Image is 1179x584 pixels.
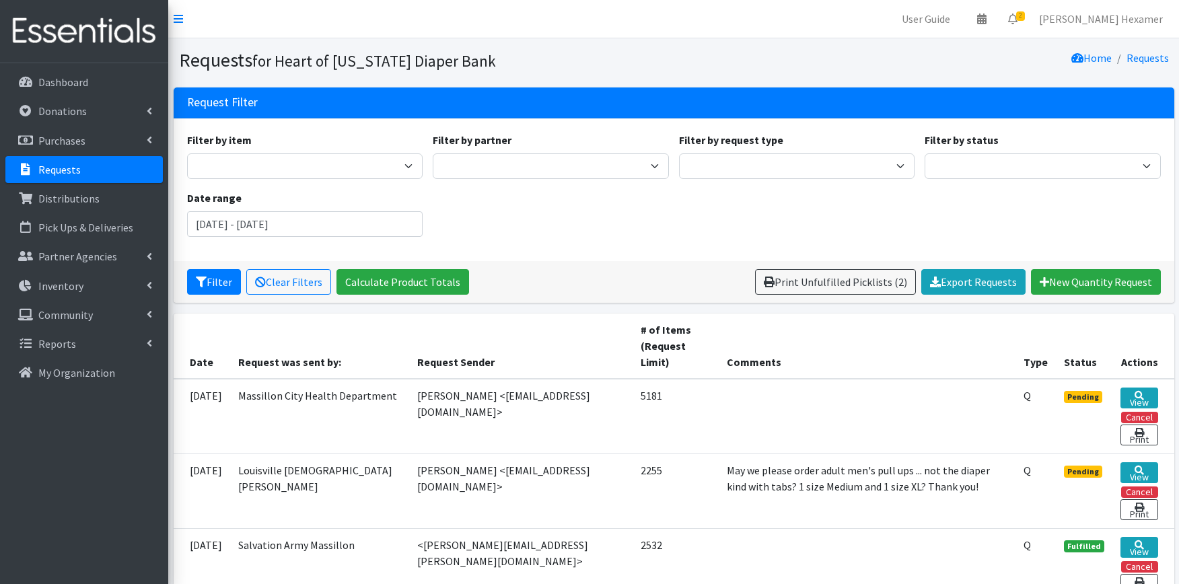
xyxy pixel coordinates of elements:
[187,269,241,295] button: Filter
[38,279,83,293] p: Inventory
[409,379,633,454] td: [PERSON_NAME] <[EMAIL_ADDRESS][DOMAIN_NAME]>
[5,272,163,299] a: Inventory
[1064,540,1104,552] span: Fulfilled
[174,314,230,379] th: Date
[633,379,719,454] td: 5181
[179,48,669,72] h1: Requests
[230,314,409,379] th: Request was sent by:
[633,453,719,528] td: 2255
[5,69,163,96] a: Dashboard
[719,453,1015,528] td: May we please order adult men's pull ups ... not the diaper kind with tabs? 1 size Medium and 1 s...
[38,366,115,379] p: My Organization
[252,51,496,71] small: for Heart of [US_STATE] Diaper Bank
[174,379,230,454] td: [DATE]
[1031,269,1161,295] a: New Quantity Request
[5,98,163,124] a: Donations
[5,127,163,154] a: Purchases
[38,308,93,322] p: Community
[38,337,76,351] p: Reports
[174,453,230,528] td: [DATE]
[38,250,117,263] p: Partner Agencies
[230,379,409,454] td: Massillon City Health Department
[1120,425,1158,445] a: Print
[1056,314,1112,379] th: Status
[1016,11,1025,21] span: 2
[38,104,87,118] p: Donations
[38,134,85,147] p: Purchases
[187,96,258,110] h3: Request Filter
[5,330,163,357] a: Reports
[5,214,163,241] a: Pick Ups & Deliveries
[1024,538,1031,552] abbr: Quantity
[1024,464,1031,477] abbr: Quantity
[38,75,88,89] p: Dashboard
[1064,391,1102,403] span: Pending
[1120,537,1158,558] a: View
[433,132,511,148] label: Filter by partner
[1120,499,1158,520] a: Print
[230,453,409,528] td: Louisville [DEMOGRAPHIC_DATA][PERSON_NAME]
[246,269,331,295] a: Clear Filters
[5,9,163,54] img: HumanEssentials
[38,192,100,205] p: Distributions
[1028,5,1174,32] a: [PERSON_NAME] Hexamer
[5,243,163,270] a: Partner Agencies
[921,269,1026,295] a: Export Requests
[1120,388,1158,408] a: View
[755,269,916,295] a: Print Unfulfilled Picklists (2)
[409,453,633,528] td: [PERSON_NAME] <[EMAIL_ADDRESS][DOMAIN_NAME]>
[38,163,81,176] p: Requests
[1071,51,1112,65] a: Home
[5,359,163,386] a: My Organization
[997,5,1028,32] a: 2
[925,132,999,148] label: Filter by status
[1120,462,1158,483] a: View
[5,301,163,328] a: Community
[1064,466,1102,478] span: Pending
[1024,389,1031,402] abbr: Quantity
[336,269,469,295] a: Calculate Product Totals
[633,314,719,379] th: # of Items (Request Limit)
[719,314,1015,379] th: Comments
[1015,314,1056,379] th: Type
[38,221,133,234] p: Pick Ups & Deliveries
[5,156,163,183] a: Requests
[1127,51,1169,65] a: Requests
[1112,314,1174,379] th: Actions
[679,132,783,148] label: Filter by request type
[891,5,961,32] a: User Guide
[187,211,423,237] input: January 1, 2011 - December 31, 2011
[1121,486,1158,498] button: Cancel
[5,185,163,212] a: Distributions
[409,314,633,379] th: Request Sender
[187,190,242,206] label: Date range
[1121,561,1158,573] button: Cancel
[187,132,252,148] label: Filter by item
[1121,412,1158,423] button: Cancel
